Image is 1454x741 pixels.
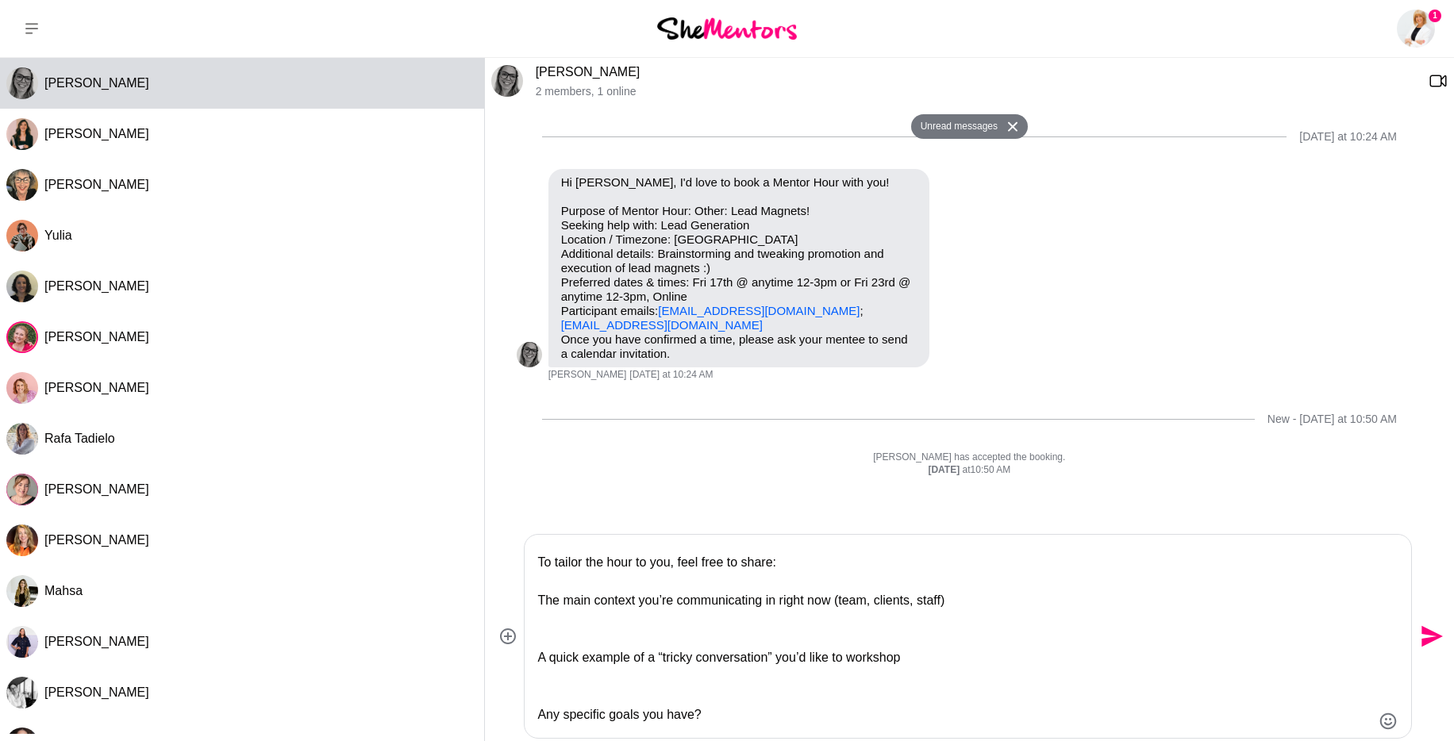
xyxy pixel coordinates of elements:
span: [PERSON_NAME] [44,279,149,293]
button: Emoji picker [1379,712,1398,731]
img: J [6,169,38,201]
span: [PERSON_NAME] [44,330,149,344]
img: C [491,65,523,97]
img: S [6,677,38,708]
div: Mahsa [6,575,38,607]
p: Once you have confirmed a time, please ask your mentee to send a calendar invitation. [561,332,917,361]
span: Yulia [44,228,72,242]
img: R [6,321,38,353]
div: Yulia [6,220,38,251]
a: [PERSON_NAME] [536,65,640,79]
span: [PERSON_NAME] [44,533,149,547]
span: [PERSON_NAME] [44,76,149,90]
div: Vari McGaan [6,372,38,404]
span: [PERSON_NAME] [44,178,149,191]
span: [PERSON_NAME] [548,369,627,382]
img: Kat Millar [1397,10,1435,48]
a: Kat Millar1 [1397,10,1435,48]
div: Rebecca Frazer [6,321,38,353]
img: M [6,118,38,150]
span: 1 [1429,10,1441,22]
a: [EMAIL_ADDRESS][DOMAIN_NAME] [561,318,763,332]
div: Charlie Clarke [517,342,542,367]
div: Laila Punj [6,271,38,302]
img: V [6,372,38,404]
div: Jane [6,169,38,201]
div: Charlie Clarke [6,67,38,99]
span: [PERSON_NAME] [44,381,149,394]
p: Hi [PERSON_NAME], I'd love to book a Mentor Hour with you! [561,175,917,190]
img: L [6,271,38,302]
strong: [DATE] [928,464,962,475]
button: Unread messages [911,114,1002,140]
span: [PERSON_NAME] [44,482,149,496]
div: Miranda Bozic [6,524,38,556]
img: Y [6,220,38,251]
p: [PERSON_NAME] has accepted the booking. [517,451,1422,464]
p: 2 members , 1 online [536,85,1416,98]
div: Charlie Clarke [491,65,523,97]
time: 2025-10-01T00:24:16.316Z [629,369,713,382]
span: [PERSON_NAME] [44,685,149,699]
div: Ruth Slade [6,474,38,505]
img: M [6,575,38,607]
span: Rafa Tadielo [44,432,115,445]
span: Mahsa [44,584,83,597]
span: [PERSON_NAME] [44,635,149,648]
div: Darby Lyndon [6,626,38,658]
img: C [517,342,542,367]
div: Rafa Tadielo [6,423,38,455]
div: Mariana Queiroz [6,118,38,150]
img: D [6,626,38,658]
img: R [6,474,38,505]
img: C [6,67,38,99]
p: Purpose of Mentor Hour: Other: Lead Magnets! Seeking help with: Lead Generation Location / Timezo... [561,204,917,332]
textarea: Type your message [537,541,1371,731]
button: Send [1412,619,1448,655]
div: New - [DATE] at 10:50 AM [1267,413,1397,426]
img: R [6,423,38,455]
a: [EMAIL_ADDRESS][DOMAIN_NAME] [658,304,860,317]
img: M [6,524,38,556]
span: [PERSON_NAME] [44,127,149,140]
div: at 10:50 AM [517,464,1422,477]
div: [DATE] at 10:24 AM [1299,130,1397,144]
div: Sarah Cassells [6,677,38,708]
img: She Mentors Logo [657,17,797,39]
